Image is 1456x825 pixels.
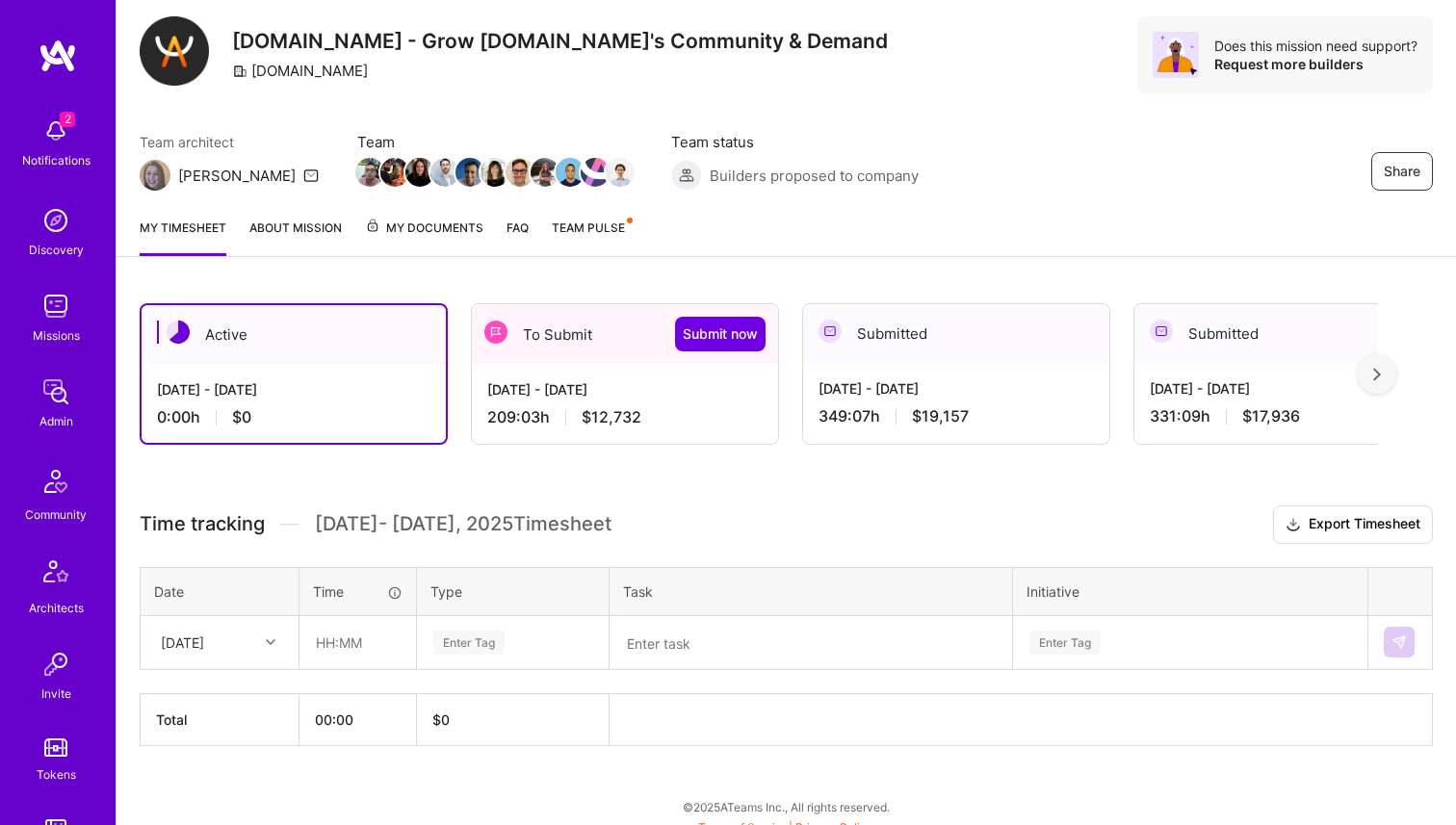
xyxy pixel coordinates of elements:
[161,632,204,653] div: [DATE]
[232,61,368,81] div: [DOMAIN_NAME]
[581,158,610,187] img: Team Member Avatar
[432,711,450,728] span: $ 0
[1134,304,1441,363] div: Submitted
[37,764,76,785] div: Tokens
[1027,581,1354,602] div: Initiative
[506,158,534,187] img: Team Member Avatar
[60,112,75,127] span: 2
[482,156,507,189] a: Team Member Avatar
[355,158,384,187] img: Team Member Avatar
[1150,320,1173,343] img: Submitted
[1150,378,1425,399] div: [DATE] - [DATE]
[37,112,75,150] img: bell
[382,156,407,189] a: Team Member Avatar
[39,411,73,431] div: Admin
[819,378,1094,399] div: [DATE] - [DATE]
[1214,37,1417,55] div: Does this mission need support?
[157,407,430,427] div: 0:00 h
[481,158,509,187] img: Team Member Avatar
[558,156,583,189] a: Team Member Avatar
[33,458,79,504] img: Community
[232,407,251,427] span: $0
[41,683,71,704] div: Invite
[33,552,79,598] img: Architects
[552,220,625,235] span: Team Pulse
[487,407,763,427] div: 209:03 h
[315,512,611,536] span: [DATE] - [DATE] , 2025 Timesheet
[803,304,1109,363] div: Submitted
[1150,406,1425,426] div: 331:09 h
[675,317,766,351] button: Submit now
[141,567,299,615] th: Date
[37,201,75,240] img: discovery
[484,321,507,344] img: To Submit
[556,158,585,187] img: Team Member Avatar
[37,645,75,683] img: Invite
[671,132,919,152] span: Team status
[455,158,484,187] img: Team Member Avatar
[167,321,190,344] img: Active
[487,379,763,400] div: [DATE] - [DATE]
[507,218,529,256] a: FAQ
[249,218,342,256] a: About Mission
[1286,515,1301,535] i: icon Download
[357,156,382,189] a: Team Member Avatar
[33,325,80,346] div: Missions
[1153,32,1199,78] img: Avatar
[140,16,209,86] img: Company Logo
[1242,406,1300,426] span: $17,936
[683,324,758,344] span: Submit now
[582,407,641,427] span: $12,732
[232,29,888,53] h3: [DOMAIN_NAME] - Grow [DOMAIN_NAME]'s Community & Demand
[37,287,75,325] img: teamwork
[357,132,633,152] span: Team
[29,240,84,260] div: Discovery
[533,156,558,189] a: Team Member Avatar
[303,168,319,183] i: icon Mail
[457,156,482,189] a: Team Member Avatar
[417,567,610,615] th: Type
[37,373,75,411] img: admin teamwork
[142,305,446,364] div: Active
[29,598,84,618] div: Architects
[583,156,608,189] a: Team Member Avatar
[178,166,296,186] div: [PERSON_NAME]
[232,64,247,79] i: icon CompanyGray
[1391,634,1407,650] img: Submit
[606,158,635,187] img: Team Member Avatar
[1384,162,1420,181] span: Share
[25,504,87,525] div: Community
[472,304,778,364] div: To Submit
[1273,505,1433,544] button: Export Timesheet
[365,218,483,239] span: My Documents
[39,39,77,73] img: logo
[365,218,483,256] a: My Documents
[141,693,299,745] th: Total
[157,379,430,400] div: [DATE] - [DATE]
[140,160,170,191] img: Team Architect
[380,158,409,187] img: Team Member Avatar
[552,218,631,256] a: Team Pulse
[405,158,434,187] img: Team Member Avatar
[140,132,319,152] span: Team architect
[299,693,417,745] th: 00:00
[1371,152,1433,191] button: Share
[610,567,1013,615] th: Task
[819,406,1094,426] div: 349:07 h
[1029,628,1101,657] div: Enter Tag
[671,160,702,191] img: Builders proposed to company
[1214,55,1417,73] div: Request more builders
[507,156,533,189] a: Team Member Avatar
[44,738,67,757] img: tokens
[710,166,919,186] span: Builders proposed to company
[430,158,459,187] img: Team Member Avatar
[432,156,457,189] a: Team Member Avatar
[407,156,432,189] a: Team Member Avatar
[266,637,275,647] i: icon Chevron
[140,512,265,536] span: Time tracking
[531,158,559,187] img: Team Member Avatar
[608,156,633,189] a: Team Member Avatar
[313,581,403,602] div: Time
[140,218,226,256] a: My timesheet
[819,320,842,343] img: Submitted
